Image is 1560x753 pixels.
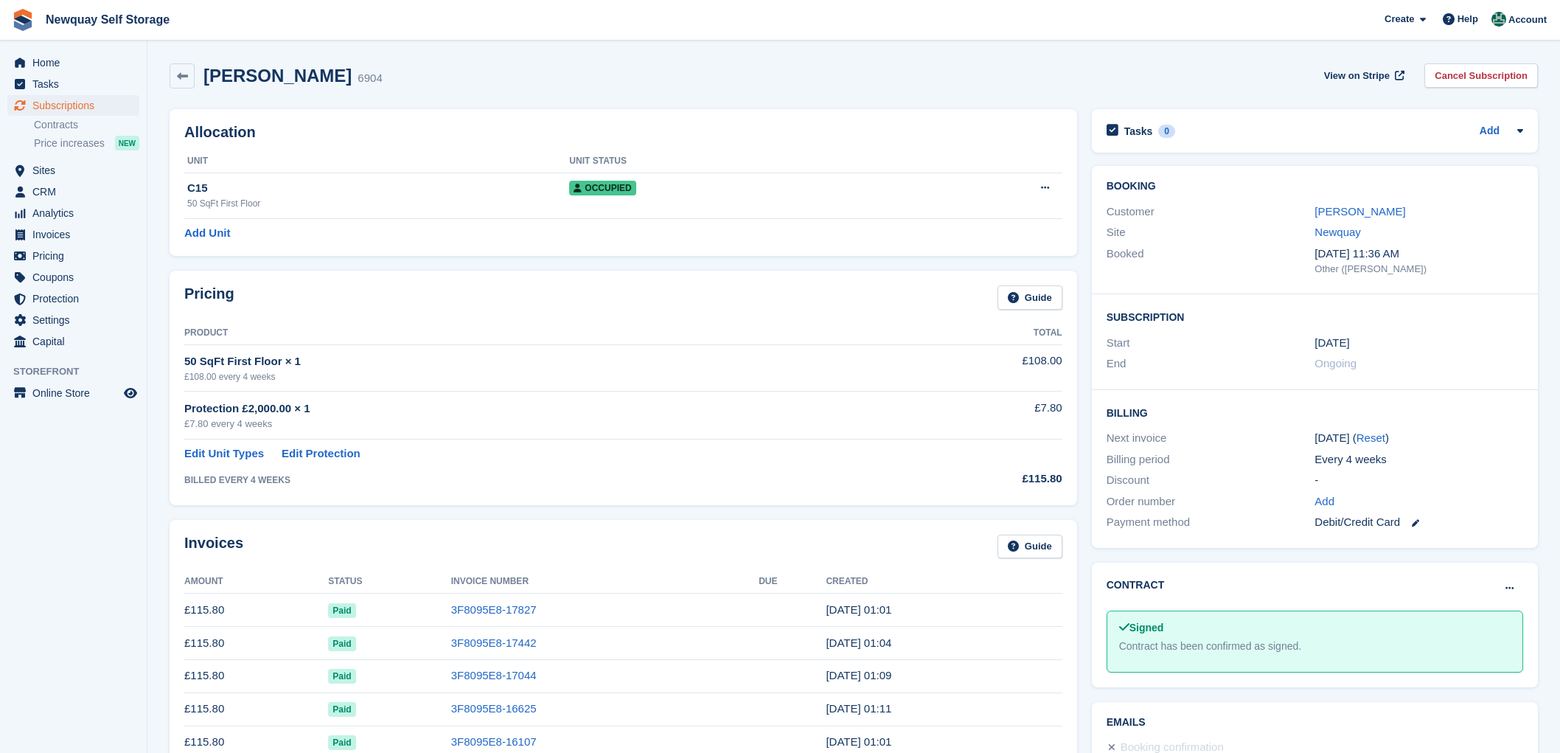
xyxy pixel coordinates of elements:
[1324,69,1390,83] span: View on Stripe
[1107,577,1165,593] h2: Contract
[1107,181,1523,192] h2: Booking
[1107,405,1523,420] h2: Billing
[1107,204,1315,221] div: Customer
[7,95,139,116] a: menu
[569,181,636,195] span: Occupied
[32,267,121,288] span: Coupons
[7,74,139,94] a: menu
[826,570,1062,594] th: Created
[32,203,121,223] span: Analytics
[759,570,826,594] th: Due
[899,344,1062,391] td: £108.00
[184,417,899,431] div: £7.80 every 4 weeks
[1357,431,1385,444] a: Reset
[328,702,355,717] span: Paid
[184,570,328,594] th: Amount
[899,392,1062,440] td: £7.80
[1314,451,1523,468] div: Every 4 weeks
[7,331,139,352] a: menu
[32,181,121,202] span: CRM
[569,150,906,173] th: Unit Status
[1314,472,1523,489] div: -
[1107,514,1315,531] div: Payment method
[7,310,139,330] a: menu
[184,353,899,370] div: 50 SqFt First Floor × 1
[826,603,891,616] time: 2025-08-25 00:01:54 UTC
[13,364,147,379] span: Storefront
[184,693,328,726] td: £115.80
[184,225,230,242] a: Add Unit
[282,445,361,462] a: Edit Protection
[184,627,328,660] td: £115.80
[1314,205,1405,218] a: [PERSON_NAME]
[1107,309,1523,324] h2: Subscription
[328,636,355,651] span: Paid
[40,7,175,32] a: Newquay Self Storage
[7,288,139,309] a: menu
[7,383,139,403] a: menu
[1119,639,1511,654] div: Contract has been confirmed as signed.
[997,285,1062,310] a: Guide
[32,383,121,403] span: Online Store
[1314,226,1361,238] a: Newquay
[1508,13,1547,27] span: Account
[899,322,1062,345] th: Total
[184,445,264,462] a: Edit Unit Types
[32,246,121,266] span: Pricing
[1124,125,1153,138] h2: Tasks
[1119,620,1511,636] div: Signed
[358,70,382,87] div: 6904
[328,603,355,618] span: Paid
[32,224,121,245] span: Invoices
[12,9,34,31] img: stora-icon-8386f47178a22dfd0bd8f6a31ec36ba5ce8667c1dd55bd0f319d3a0aa187defe.svg
[203,66,352,86] h2: [PERSON_NAME]
[1107,355,1315,372] div: End
[328,669,355,684] span: Paid
[1314,514,1523,531] div: Debit/Credit Card
[7,52,139,73] a: menu
[7,160,139,181] a: menu
[1314,246,1523,263] div: [DATE] 11:36 AM
[1107,493,1315,510] div: Order number
[1107,246,1315,277] div: Booked
[451,669,537,681] a: 3F8095E8-17044
[1385,12,1414,27] span: Create
[1107,472,1315,489] div: Discount
[7,224,139,245] a: menu
[826,702,891,715] time: 2025-06-02 00:11:08 UTC
[122,384,139,402] a: Preview store
[826,636,891,649] time: 2025-07-28 00:04:54 UTC
[7,267,139,288] a: menu
[32,160,121,181] span: Sites
[328,735,355,750] span: Paid
[115,136,139,150] div: NEW
[328,570,450,594] th: Status
[1107,430,1315,447] div: Next invoice
[184,400,899,417] div: Protection £2,000.00 × 1
[184,150,569,173] th: Unit
[899,471,1062,487] div: £115.80
[1314,357,1357,369] span: Ongoing
[32,74,121,94] span: Tasks
[1107,224,1315,241] div: Site
[826,735,891,748] time: 2025-05-05 00:01:35 UTC
[184,124,1062,141] h2: Allocation
[184,659,328,693] td: £115.80
[1491,12,1506,27] img: JON
[34,118,139,132] a: Contracts
[1314,335,1349,352] time: 2022-08-01 00:00:00 UTC
[7,181,139,202] a: menu
[451,636,537,649] a: 3F8095E8-17442
[997,535,1062,559] a: Guide
[1314,430,1523,447] div: [DATE] ( )
[184,285,234,310] h2: Pricing
[1158,125,1175,138] div: 0
[1314,493,1334,510] a: Add
[1107,335,1315,352] div: Start
[7,246,139,266] a: menu
[826,669,891,681] time: 2025-06-30 00:09:09 UTC
[451,735,537,748] a: 3F8095E8-16107
[184,473,899,487] div: BILLED EVERY 4 WEEKS
[451,603,537,616] a: 3F8095E8-17827
[184,322,899,345] th: Product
